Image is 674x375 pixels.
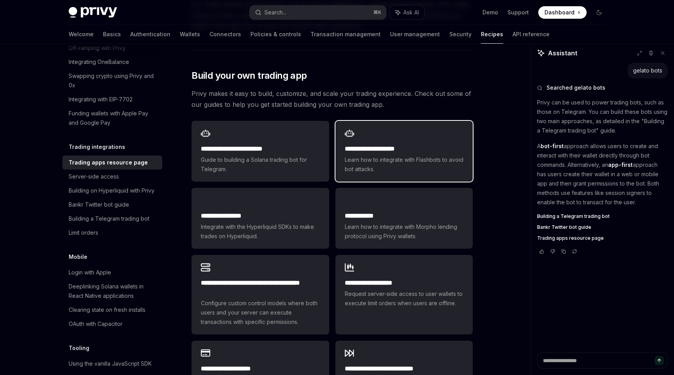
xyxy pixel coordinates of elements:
a: Recipes [481,25,503,44]
div: Building on Hyperliquid with Privy [69,186,154,195]
div: Deeplinking Solana wallets in React Native applications [69,282,158,301]
a: Policies & controls [250,25,301,44]
a: Security [449,25,472,44]
a: Integrating with EIP-7702 [62,92,162,106]
div: OAuth with Capacitor [69,319,122,329]
a: Integrating OneBalance [62,55,162,69]
a: Transaction management [310,25,381,44]
div: Swapping crypto using Privy and 0x [69,71,158,90]
div: Funding wallets with Apple Pay and Google Pay [69,109,158,127]
strong: bot-first [541,143,564,149]
a: Demo [482,9,498,16]
a: Dashboard [538,6,587,19]
a: Using the vanilla JavaScript SDK [62,357,162,371]
button: Ask AI [390,5,424,19]
a: OAuth with Capacitor [62,317,162,331]
a: Deeplinking Solana wallets in React Native applications [62,279,162,303]
span: Building a Telegram trading bot [537,213,610,219]
div: Building a Telegram trading bot [69,214,149,223]
div: Integrating OneBalance [69,57,129,67]
h5: Mobile [69,252,87,262]
button: Toggle dark mode [593,6,605,19]
a: Server-side access [62,170,162,184]
div: Limit orders [69,228,98,237]
div: Using the vanilla JavaScript SDK [69,359,152,368]
span: Ask AI [403,9,419,16]
strong: app-first [608,161,633,168]
a: Trading apps resource page [537,235,668,241]
a: Support [507,9,529,16]
span: Build your own trading app [192,69,307,82]
div: Search... [264,8,286,17]
a: Bankr Twitter bot guide [62,198,162,212]
a: Building a Telegram trading bot [537,213,668,219]
a: Building on Hyperliquid with Privy [62,184,162,198]
a: Connectors [209,25,241,44]
a: Swapping crypto using Privy and 0x [62,69,162,92]
span: Learn how to integrate with Morpho lending protocol using Privy wallets. [345,222,463,241]
a: Clearing state on fresh installs [62,303,162,317]
span: Trading apps resource page [537,235,604,241]
a: **** **** **** **Integrate with the Hyperliquid SDKs to make trades on Hyperliquid. [192,188,329,249]
span: Request server-side access to user wallets to execute limit orders when users are offline. [345,289,463,308]
span: Configure custom control models where both users and your server can execute transactions with sp... [201,299,319,327]
a: Welcome [69,25,94,44]
span: Bankr Twitter bot guide [537,224,591,230]
a: Trading apps resource page [62,156,162,170]
a: Bankr Twitter bot guide [537,224,668,230]
div: Login with Apple [69,268,111,277]
div: Bankr Twitter bot guide [69,200,129,209]
span: Integrate with the Hyperliquid SDKs to make trades on Hyperliquid. [201,222,319,241]
h5: Trading integrations [69,142,125,152]
img: dark logo [69,7,117,18]
span: Learn how to integrate with Flashbots to avoid bot attacks. [345,155,463,174]
a: User management [390,25,440,44]
div: gelato bots [633,67,662,74]
span: Guide to building a Solana trading bot for Telegram. [201,155,319,174]
span: Assistant [548,48,577,58]
div: Clearing state on fresh installs [69,305,145,315]
span: Searched gelato bots [546,84,605,92]
a: Limit orders [62,226,162,240]
div: Trading apps resource page [69,158,148,167]
a: Authentication [130,25,170,44]
p: Privy can be used to power trading bots, such as those on Telegram. You can build these bots usin... [537,98,668,135]
a: **** **** **** *****Request server-side access to user wallets to execute limit orders when users... [335,255,473,334]
p: A approach allows users to create and interact with their wallet directly through bot commands. A... [537,142,668,207]
a: Funding wallets with Apple Pay and Google Pay [62,106,162,130]
a: Basics [103,25,121,44]
button: Send message [654,356,664,365]
span: ⌘ K [373,9,381,16]
div: Server-side access [69,172,119,181]
h5: Tooling [69,343,89,353]
button: Searched gelato bots [537,84,668,92]
a: **** **** **Learn how to integrate with Morpho lending protocol using Privy wallets. [335,188,473,249]
div: Integrating with EIP-7702 [69,95,133,104]
a: Wallets [180,25,200,44]
span: Privy makes it easy to build, customize, and scale your trading experience. Check out some of our... [192,88,473,110]
a: Building a Telegram trading bot [62,212,162,226]
span: Dashboard [545,9,575,16]
button: Search...⌘K [250,5,386,19]
a: API reference [513,25,550,44]
a: Login with Apple [62,265,162,279]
